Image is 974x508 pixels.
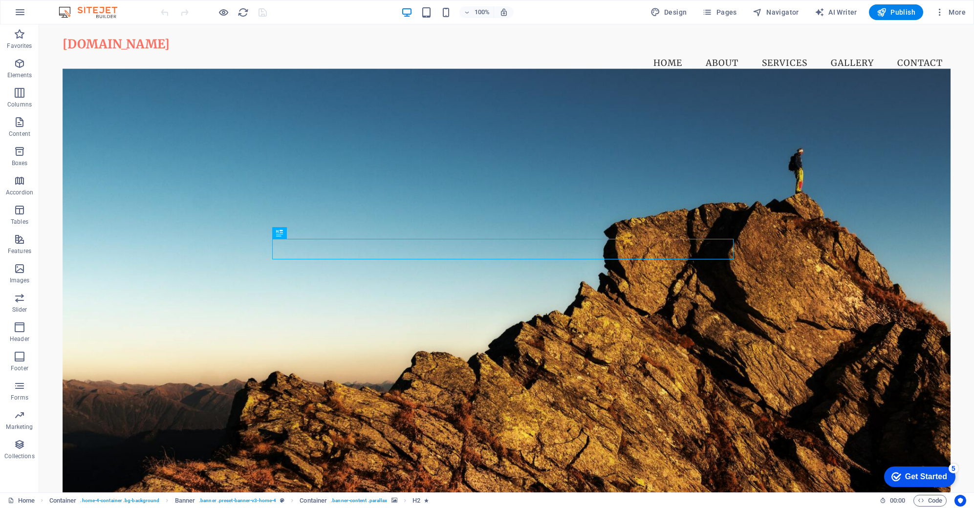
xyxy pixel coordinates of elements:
span: . home-4-container .bg-background [80,495,159,507]
h6: 100% [474,6,490,18]
h6: Session time [880,495,906,507]
p: Footer [11,364,28,372]
p: Collections [4,452,34,460]
button: Click here to leave preview mode and continue editing [217,6,229,18]
div: Get Started 5 items remaining, 0% complete [8,5,79,25]
span: Click to select. Double-click to edit [412,495,420,507]
a: Click to cancel selection. Double-click to open Pages [8,495,35,507]
span: Click to select. Double-click to edit [300,495,327,507]
div: Get Started [29,11,71,20]
span: Click to select. Double-click to edit [175,495,195,507]
p: Elements [7,71,32,79]
button: 100% [459,6,494,18]
button: Navigator [749,4,803,20]
button: AI Writer [811,4,861,20]
p: Content [9,130,30,138]
span: Pages [702,7,736,17]
p: Columns [7,101,32,108]
span: Navigator [753,7,799,17]
p: Accordion [6,189,33,196]
div: 5 [72,2,82,12]
i: This element contains a background [391,498,397,503]
img: Editor Logo [56,6,130,18]
span: Publish [877,7,915,17]
nav: breadcrumb [49,495,429,507]
p: Slider [12,306,27,314]
p: Forms [11,394,28,402]
p: Images [10,276,30,284]
button: More [931,4,970,20]
button: reload [237,6,249,18]
i: Reload page [238,7,249,18]
button: Usercentrics [954,495,966,507]
button: Publish [869,4,923,20]
span: . banner-content .parallax [331,495,387,507]
button: Code [913,495,947,507]
span: Click to select. Double-click to edit [49,495,77,507]
span: More [935,7,966,17]
span: AI Writer [815,7,857,17]
span: 00 00 [890,495,905,507]
p: Header [10,335,29,343]
p: Features [8,247,31,255]
button: Design [647,4,691,20]
i: Element contains an animation [424,498,429,503]
button: Pages [698,4,740,20]
span: Code [918,495,942,507]
span: Design [650,7,687,17]
span: : [897,497,898,504]
p: Tables [11,218,28,226]
i: On resize automatically adjust zoom level to fit chosen device. [499,8,508,17]
span: . banner .preset-banner-v3-home-4 [199,495,276,507]
p: Marketing [6,423,33,431]
i: This element is a customizable preset [280,498,284,503]
p: Boxes [12,159,28,167]
p: Favorites [7,42,32,50]
div: Design (Ctrl+Alt+Y) [647,4,691,20]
